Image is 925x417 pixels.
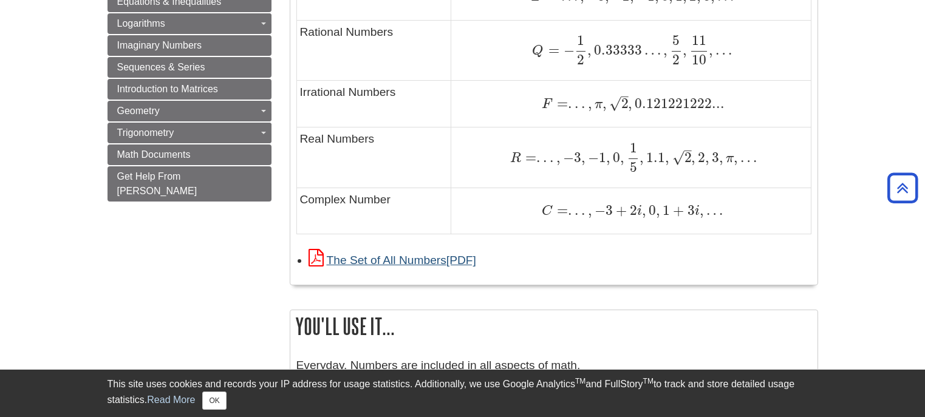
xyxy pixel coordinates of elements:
span: 1.1 [644,149,665,166]
span: … [704,202,723,219]
span: 2 [577,52,584,68]
p: Everyday. Numbers are included in all aspects of math. [296,357,811,375]
span: = [553,202,568,219]
span: , [709,42,713,58]
span: . [579,95,585,112]
span: , [656,202,660,219]
a: Trigonometry [108,123,271,143]
span: … [713,42,732,58]
span: Q [532,44,544,58]
button: Close [202,392,226,410]
span: . [541,149,547,166]
span: 1 [599,149,606,166]
sup: TM [575,377,585,385]
a: Link opens in new window [309,254,476,266]
span: , [581,149,585,166]
span: + [670,202,684,219]
a: Logarithms [108,13,271,34]
span: … [738,149,757,166]
span: , [587,42,592,58]
span: , [734,149,738,166]
span: − [585,149,599,166]
span: + [613,202,627,219]
td: Real Numbers [296,127,451,188]
span: , [719,149,723,166]
span: . [547,149,554,166]
a: Introduction to Matrices [108,79,271,100]
span: π [723,152,734,165]
div: This site uses cookies and records your IP address for usage statistics. Additionally, we use Goo... [108,377,818,410]
span: 0 [610,149,620,166]
a: Sequences & Series [108,57,271,78]
span: Logarithms [117,18,165,29]
span: , [661,42,667,58]
span: Get Help From [PERSON_NAME] [117,171,197,196]
span: 2 [684,149,692,166]
span: … [642,42,661,58]
a: Back to Top [883,180,922,196]
span: = [521,149,536,166]
span: F [542,98,552,111]
a: Geometry [108,101,271,121]
span: . [568,95,572,112]
span: , [700,202,704,219]
span: 3 [709,149,719,166]
span: – [684,142,692,158]
span: , [705,149,709,166]
span: 1 [630,140,637,156]
span: . [572,202,579,219]
span: , [691,149,695,166]
span: i [637,205,642,218]
span: , [683,42,687,58]
span: . [572,95,579,112]
span: , [628,95,632,112]
span: 0.121221222... [632,95,725,112]
span: 3 [684,202,694,219]
span: 2 [621,95,629,112]
span: 3 [574,149,581,166]
td: Rational Numbers [296,20,451,80]
span: , [585,95,592,112]
a: Read More [147,395,195,405]
span: , [606,149,610,166]
span: √ [609,95,621,112]
span: , [642,202,646,219]
span: 10 [692,52,706,68]
span: . [536,149,541,166]
span: , [640,149,644,166]
span: , [554,149,561,166]
span: 5 [672,32,680,49]
span: C [542,205,553,218]
span: 3 [606,202,613,219]
sup: TM [643,377,654,385]
span: 1 [577,32,584,49]
span: 0.33333 [592,42,642,58]
span: = [553,95,568,112]
span: i [695,205,700,218]
span: Introduction to Matrices [117,84,218,94]
a: Get Help From [PERSON_NAME] [108,166,271,202]
span: 2 [627,202,637,219]
span: 1 [660,202,670,219]
span: = [544,42,559,58]
span: Imaginary Numbers [117,40,202,50]
span: π [592,98,602,111]
span: . [579,202,585,219]
span: , [620,149,624,166]
span: – [621,88,629,104]
span: Math Documents [117,149,191,160]
span: 5 [630,159,637,175]
span: √ [672,149,684,166]
span: , [665,149,669,166]
span: R [510,152,521,165]
span: − [561,149,574,166]
span: − [592,202,606,219]
span: Geometry [117,106,160,116]
span: 0 [646,202,656,219]
span: . [568,202,572,219]
span: Sequences & Series [117,62,205,72]
td: Irrational Numbers [296,81,451,127]
h2: You'll use it... [290,310,817,342]
span: 2 [695,149,705,166]
a: Math Documents [108,144,271,165]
